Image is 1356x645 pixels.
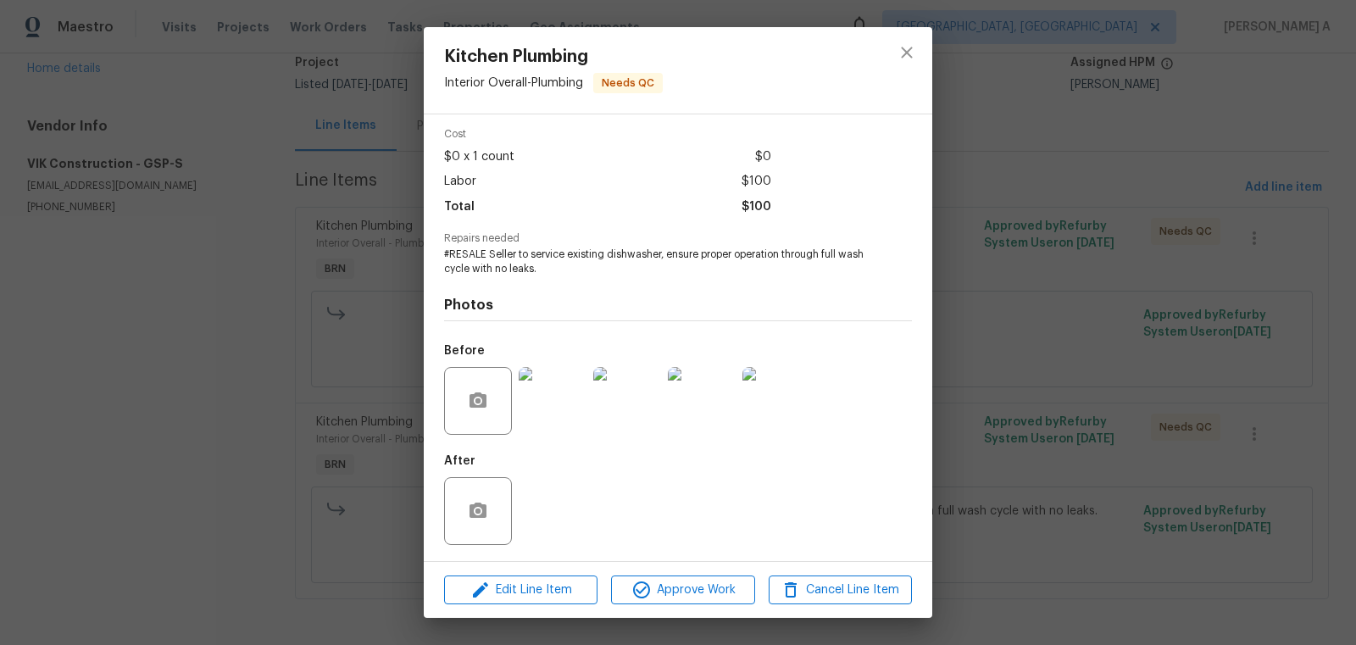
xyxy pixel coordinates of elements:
[444,47,663,66] span: Kitchen Plumbing
[444,247,865,276] span: #RESALE Seller to service existing dishwasher, ensure proper operation through full wash cycle wi...
[774,580,907,601] span: Cancel Line Item
[886,32,927,73] button: close
[611,575,754,605] button: Approve Work
[444,77,583,89] span: Interior Overall - Plumbing
[595,75,661,92] span: Needs QC
[444,145,514,170] span: $0 x 1 count
[444,233,912,244] span: Repairs needed
[444,195,475,220] span: Total
[769,575,912,605] button: Cancel Line Item
[742,170,771,194] span: $100
[444,129,771,140] span: Cost
[616,580,749,601] span: Approve Work
[755,145,771,170] span: $0
[449,580,592,601] span: Edit Line Item
[444,455,475,467] h5: After
[444,575,597,605] button: Edit Line Item
[444,297,912,314] h4: Photos
[444,345,485,357] h5: Before
[444,170,476,194] span: Labor
[742,195,771,220] span: $100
